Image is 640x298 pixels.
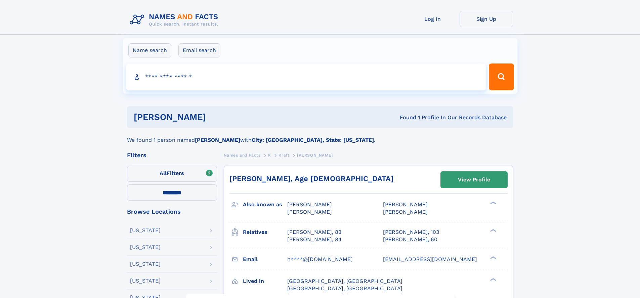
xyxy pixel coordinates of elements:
[441,172,507,188] a: View Profile
[224,151,261,159] a: Names and Facts
[127,209,217,215] div: Browse Locations
[287,278,402,284] span: [GEOGRAPHIC_DATA], [GEOGRAPHIC_DATA]
[252,137,374,143] b: City: [GEOGRAPHIC_DATA], State: [US_STATE]
[130,261,161,267] div: [US_STATE]
[268,153,271,158] span: K
[287,228,341,236] a: [PERSON_NAME], 83
[128,43,171,57] label: Name search
[127,128,513,144] div: We found 1 person named with .
[279,153,289,158] span: Kraft
[287,285,402,292] span: [GEOGRAPHIC_DATA], [GEOGRAPHIC_DATA]
[488,201,497,205] div: ❯
[243,254,287,265] h3: Email
[160,170,167,176] span: All
[488,277,497,282] div: ❯
[229,174,393,183] a: [PERSON_NAME], Age [DEMOGRAPHIC_DATA]
[195,137,240,143] b: [PERSON_NAME]
[488,255,497,260] div: ❯
[130,228,161,233] div: [US_STATE]
[303,114,507,121] div: Found 1 Profile In Our Records Database
[406,11,460,27] a: Log In
[383,228,439,236] a: [PERSON_NAME], 103
[243,226,287,238] h3: Relatives
[243,199,287,210] h3: Also known as
[130,245,161,250] div: [US_STATE]
[134,113,303,121] h1: [PERSON_NAME]
[488,228,497,232] div: ❯
[383,256,477,262] span: [EMAIL_ADDRESS][DOMAIN_NAME]
[178,43,220,57] label: Email search
[297,153,333,158] span: [PERSON_NAME]
[458,172,490,187] div: View Profile
[489,63,514,90] button: Search Button
[460,11,513,27] a: Sign Up
[287,209,332,215] span: [PERSON_NAME]
[279,151,289,159] a: Kraft
[126,63,486,90] input: search input
[127,152,217,158] div: Filters
[383,201,428,208] span: [PERSON_NAME]
[383,209,428,215] span: [PERSON_NAME]
[287,236,342,243] a: [PERSON_NAME], 84
[268,151,271,159] a: K
[130,278,161,284] div: [US_STATE]
[383,236,437,243] a: [PERSON_NAME], 60
[127,166,217,182] label: Filters
[127,11,224,29] img: Logo Names and Facts
[287,201,332,208] span: [PERSON_NAME]
[243,275,287,287] h3: Lived in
